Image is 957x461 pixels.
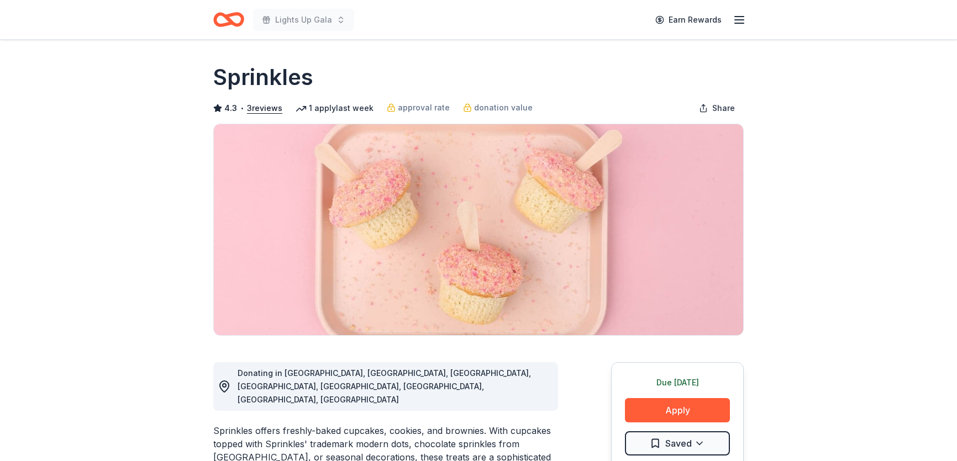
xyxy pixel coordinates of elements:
button: Share [690,97,744,119]
button: Apply [625,398,730,422]
span: Share [712,102,735,115]
span: approval rate [398,101,450,114]
button: Saved [625,431,730,455]
span: Lights Up Gala [275,13,332,27]
span: Donating in [GEOGRAPHIC_DATA], [GEOGRAPHIC_DATA], [GEOGRAPHIC_DATA], [GEOGRAPHIC_DATA], [GEOGRAPH... [238,368,531,404]
button: 3reviews [247,102,282,115]
span: 4.3 [224,102,237,115]
div: Due [DATE] [625,376,730,389]
h1: Sprinkles [213,62,313,93]
a: approval rate [387,101,450,114]
button: Lights Up Gala [253,9,354,31]
span: • [240,104,244,113]
a: Earn Rewards [649,10,728,30]
span: Saved [665,436,692,451]
img: Image for Sprinkles [214,124,743,335]
div: 1 apply last week [296,102,374,115]
a: donation value [463,101,533,114]
a: Home [213,7,244,33]
span: donation value [474,101,533,114]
